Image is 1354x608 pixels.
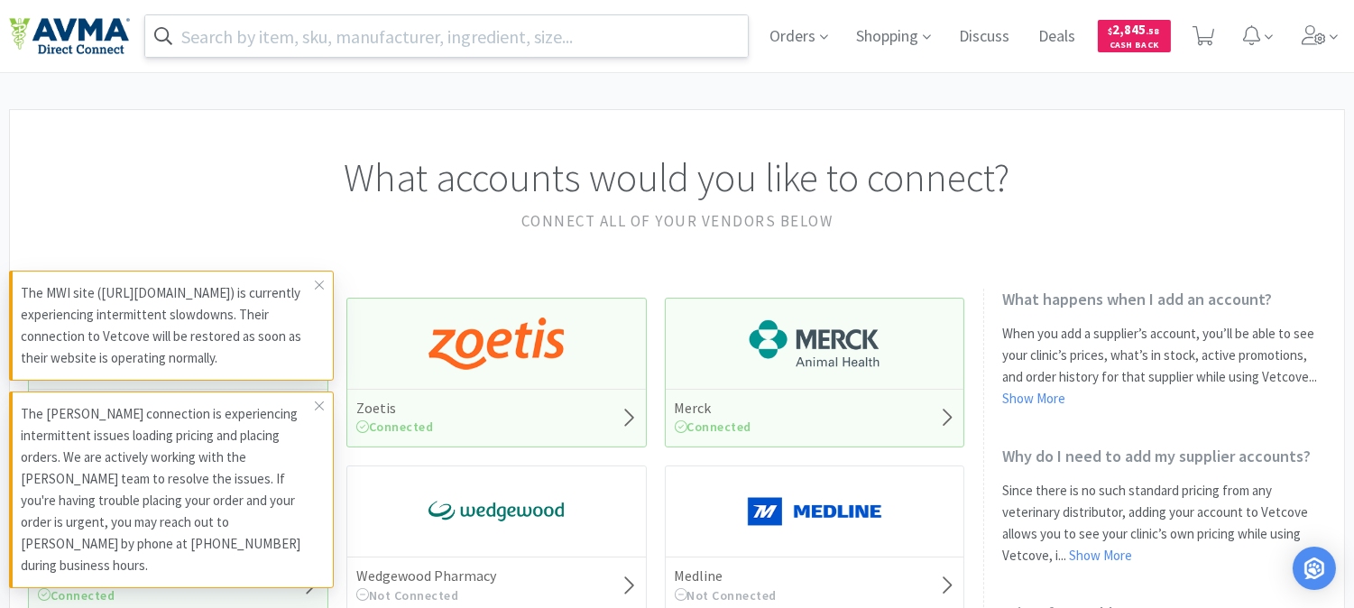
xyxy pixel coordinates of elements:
[1002,289,1326,309] h2: What happens when I add an account?
[675,399,752,418] h5: Merck
[1032,29,1083,45] a: Deals
[675,419,752,435] span: Connected
[1069,547,1132,564] a: Show More
[1147,25,1160,37] span: . 58
[1293,547,1336,590] div: Open Intercom Messenger
[145,15,748,57] input: Search by item, sku, manufacturer, ingredient, size...
[1002,390,1065,407] a: Show More
[428,317,564,371] img: a673e5ab4e5e497494167fe422e9a3ab.png
[675,567,778,585] h5: Medline
[38,587,115,603] span: Connected
[428,484,564,539] img: e40baf8987b14801afb1611fffac9ca4_8.png
[356,587,459,603] span: Not Connected
[747,317,882,371] img: 6d7abf38e3b8462597f4a2f88dede81e_176.png
[21,282,315,369] p: The MWI site ([URL][DOMAIN_NAME]) is currently experiencing intermittent slowdowns. Their connect...
[356,419,434,435] span: Connected
[356,567,496,585] h5: Wedgewood Pharmacy
[21,403,315,576] p: The [PERSON_NAME] connection is experiencing intermittent issues loading pricing and placing orde...
[28,146,1326,209] h1: What accounts would you like to connect?
[28,209,1326,234] h2: Connect all of your vendors below
[9,17,130,55] img: e4e33dab9f054f5782a47901c742baa9_102.png
[1002,446,1326,466] h2: Why do I need to add my supplier accounts?
[675,587,778,603] span: Not Connected
[1002,323,1326,410] p: When you add a supplier’s account, you’ll be able to see your clinic’s prices, what’s in stock, a...
[1109,41,1160,52] span: Cash Back
[953,29,1018,45] a: Discuss
[1002,480,1326,567] p: Since there is no such standard pricing from any veterinary distributor, adding your account to V...
[747,484,882,539] img: a646391c64b94eb2892348a965bf03f3_134.png
[356,399,434,418] h5: Zoetis
[1109,25,1113,37] span: $
[1098,12,1171,60] a: $2,845.58Cash Back
[1109,21,1160,38] span: 2,845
